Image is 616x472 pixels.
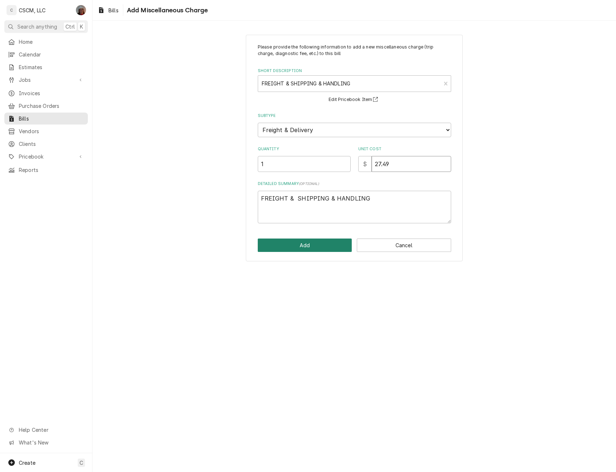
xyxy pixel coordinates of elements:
[19,166,84,174] span: Reports
[258,239,451,252] div: Button Group
[358,156,372,172] div: $
[19,89,84,97] span: Invoices
[258,191,451,223] textarea: FREIGHT & SHIPPING & HANDLING
[4,74,88,86] a: Go to Jobs
[258,113,451,137] div: Subtype
[19,51,84,58] span: Calendar
[258,181,451,223] div: Detailed Summary
[125,5,208,15] span: Add Miscellaneous Charge
[4,138,88,150] a: Clients
[4,113,88,125] a: Bills
[76,5,86,15] div: DV
[4,100,88,112] a: Purchase Orders
[299,182,319,186] span: ( optional )
[80,23,83,30] span: K
[258,44,451,57] p: Please provide the following information to add a new miscellaneous charge (trip charge, diagnost...
[258,68,451,74] label: Short Description
[4,437,88,448] a: Go to What's New
[246,35,463,261] div: Line Item Create/Update
[19,76,73,84] span: Jobs
[357,239,451,252] button: Cancel
[258,239,451,252] div: Button Group Row
[108,7,119,14] span: Bills
[258,146,351,152] label: Quantity
[80,459,83,467] span: C
[19,439,84,446] span: What's New
[4,61,88,73] a: Estimates
[19,115,84,122] span: Bills
[4,49,88,60] a: Calendar
[328,95,381,104] button: Edit Pricebook Item
[17,23,57,30] span: Search anything
[4,151,88,163] a: Go to Pricebook
[4,87,88,99] a: Invoices
[258,68,451,104] div: Short Description
[19,153,73,160] span: Pricebook
[258,146,351,172] div: [object Object]
[4,424,88,436] a: Go to Help Center
[19,426,84,434] span: Help Center
[258,44,451,223] div: Line Item Create/Update Form
[76,5,86,15] div: Dena Vecchetti's Avatar
[4,164,88,176] a: Reports
[19,7,46,14] div: CSCM, LLC
[258,181,451,187] label: Detailed Summary
[95,4,121,16] a: Bills
[358,146,451,172] div: [object Object]
[7,5,17,15] div: C
[258,113,451,119] label: Subtype
[258,239,352,252] button: Add
[19,140,84,148] span: Clients
[19,102,84,110] span: Purchase Orders
[4,125,88,137] a: Vendors
[4,20,88,33] button: Search anythingCtrlK
[4,36,88,48] a: Home
[19,127,84,135] span: Vendors
[19,63,84,71] span: Estimates
[358,146,451,152] label: Unit Cost
[19,38,84,46] span: Home
[65,23,75,30] span: Ctrl
[19,460,35,466] span: Create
